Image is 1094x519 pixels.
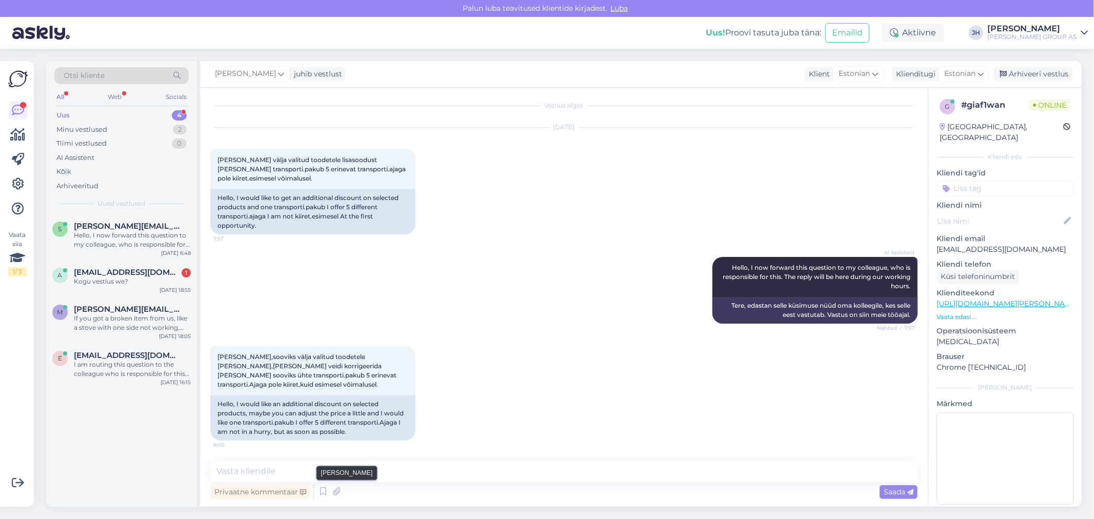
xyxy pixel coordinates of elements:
span: [PERSON_NAME] välja valitud toodetele lisasoodust [PERSON_NAME] transporti.pakub 5 erinevat trans... [217,156,407,182]
div: I am routing this question to the colleague who is responsible for this topic. The reply might ta... [74,360,191,378]
div: [DATE] [210,123,918,132]
div: 2 [173,125,187,135]
p: Kliendi nimi [937,200,1073,211]
div: Uus [56,110,70,121]
div: [GEOGRAPHIC_DATA], [GEOGRAPHIC_DATA] [940,122,1063,143]
span: 8:00 [213,441,252,449]
span: Nähtud ✓ 7:57 [876,324,914,332]
p: Operatsioonisüsteem [937,326,1073,336]
div: Tiimi vestlused [56,138,107,149]
span: Estonian [839,68,870,79]
div: [DATE] 18:05 [159,332,191,340]
div: Privaatne kommentaar [210,485,310,499]
div: 4 [172,110,187,121]
p: Märkmed [937,398,1073,409]
div: Hello, I would like an additional discount on selected products, maybe you can adjust the price a... [210,395,415,441]
div: 1 [182,268,191,277]
img: Askly Logo [8,69,28,89]
div: Vestlus algas [210,101,918,110]
div: Kõik [56,167,71,177]
div: Tere, edastan selle küsimuse nüüd oma kolleegile, kes selle eest vastutab. Vastus on siin meie tö... [712,297,918,324]
div: 1 / 3 [8,267,27,276]
span: everannamae@gmail.com [74,351,181,360]
p: [EMAIL_ADDRESS][DOMAIN_NAME] [937,244,1073,255]
span: Luba [608,4,631,13]
span: AI Assistent [876,249,914,256]
p: Kliendi telefon [937,259,1073,270]
div: [DATE] 18:55 [160,286,191,294]
span: M [57,308,63,316]
div: juhib vestlust [290,69,342,79]
p: Brauser [937,351,1073,362]
div: All [54,90,66,104]
div: Klient [805,69,830,79]
div: Arhiveeritud [56,181,98,191]
div: Hello, I now forward this question to my colleague, who is responsible for this. The reply will b... [74,231,191,249]
span: Online [1029,99,1070,111]
span: A [58,271,63,279]
div: If you got a broken item from us, like a stove with one side not working, you can make a warranty... [74,314,191,332]
div: Socials [164,90,189,104]
div: Hello, I would like to get an additional discount on selected products and one transporti.pakub I... [210,189,415,234]
div: Arhiveeri vestlus [993,67,1072,81]
p: Kliendi tag'id [937,168,1073,178]
p: Vaata edasi ... [937,312,1073,322]
div: # giaf1wan [961,99,1029,111]
div: Web [106,90,124,104]
span: 7:57 [213,235,252,243]
div: Kliendi info [937,152,1073,162]
span: Aivar77a@gmsil.com [74,268,181,277]
button: Emailid [825,23,869,43]
div: [PERSON_NAME] GROUP AS [987,33,1077,41]
input: Lisa tag [937,181,1073,196]
p: Kliendi email [937,233,1073,244]
span: [PERSON_NAME] [215,68,276,79]
span: sigrid.kressel@gmail.com [74,222,181,231]
span: Markus_hanson@hotmail.com [74,305,181,314]
div: 0 [172,138,187,149]
span: Hello, I now forward this question to my colleague, who is responsible for this. The reply will b... [723,264,912,290]
span: Otsi kliente [64,70,105,81]
div: Klienditugi [892,69,936,79]
div: Minu vestlused [56,125,107,135]
div: [DATE] 16:15 [161,378,191,386]
p: [MEDICAL_DATA] [937,336,1073,347]
div: Küsi telefoninumbrit [937,270,1019,284]
span: s [58,225,62,233]
span: e [58,354,62,362]
span: g [945,103,950,110]
div: Aktiivne [882,24,944,42]
a: [PERSON_NAME][PERSON_NAME] GROUP AS [987,25,1088,41]
p: Chrome [TECHNICAL_ID] [937,362,1073,373]
p: Klienditeekond [937,288,1073,298]
span: [PERSON_NAME],sooviks välja valitud toodetele [PERSON_NAME],[PERSON_NAME] veidi korrigeerida [PER... [217,353,398,388]
div: Vaata siia [8,230,27,276]
b: Uus! [706,28,725,37]
small: [PERSON_NAME] [321,468,373,477]
span: Estonian [944,68,976,79]
span: Uued vestlused [98,199,146,208]
span: Saada [884,487,913,496]
div: [PERSON_NAME] [987,25,1077,33]
div: [DATE] 6:48 [161,249,191,257]
div: Kogu vestlus we? [74,277,191,286]
div: AI Assistent [56,153,94,163]
div: Proovi tasuta juba täna: [706,27,821,39]
input: Lisa nimi [937,215,1062,227]
div: JH [969,26,983,40]
div: [PERSON_NAME] [937,383,1073,392]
